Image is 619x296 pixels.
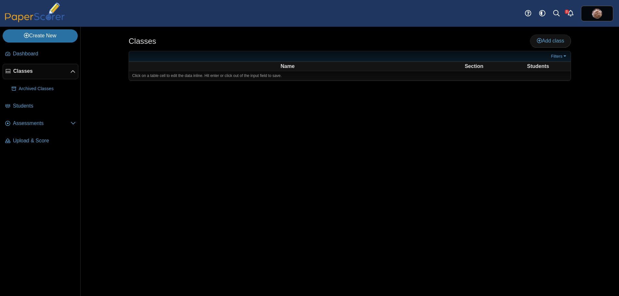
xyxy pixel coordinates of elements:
[19,86,76,92] span: Archived Classes
[530,34,571,47] a: Add class
[592,8,602,19] span: Jean-Paul Whittall
[3,46,78,62] a: Dashboard
[13,120,71,127] span: Assessments
[13,102,76,110] span: Students
[3,64,78,79] a: Classes
[3,3,67,22] img: PaperScorer
[581,6,613,21] a: ps.7gEweUQfp4xW3wTN
[3,29,78,42] a: Create New
[3,133,78,149] a: Upload & Score
[13,137,76,144] span: Upload & Score
[129,36,156,47] h1: Classes
[3,18,67,23] a: PaperScorer
[13,68,70,75] span: Classes
[441,62,507,70] th: Section
[9,81,78,97] a: Archived Classes
[3,116,78,131] a: Assessments
[3,99,78,114] a: Students
[592,8,602,19] img: ps.7gEweUQfp4xW3wTN
[135,62,441,70] th: Name
[564,6,578,21] a: Alerts
[507,62,569,70] th: Students
[129,71,571,81] div: Click on a table cell to edit the data inline. Hit enter or click out of the input field to save.
[537,38,564,43] span: Add class
[549,53,569,60] a: Filters
[13,50,76,57] span: Dashboard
